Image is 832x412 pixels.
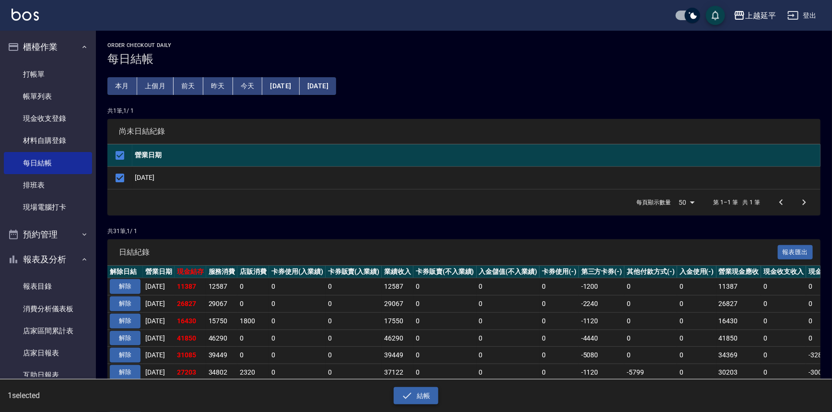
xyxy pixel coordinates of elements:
td: 0 [326,278,382,295]
th: 店販消費 [237,266,269,278]
td: 1800 [237,312,269,330]
p: 共 31 筆, 1 / 1 [107,227,820,235]
td: 34369 [716,347,762,364]
td: [DATE] [143,312,175,330]
td: 0 [539,347,579,364]
td: 0 [326,347,382,364]
td: 0 [237,347,269,364]
td: 0 [413,330,477,347]
td: 0 [413,347,477,364]
button: 預約管理 [4,222,92,247]
p: 每頁顯示數量 [637,198,671,207]
th: 卡券使用(入業績) [269,266,326,278]
button: 本月 [107,77,137,95]
td: 46290 [382,330,413,347]
td: 0 [269,312,326,330]
td: 0 [237,278,269,295]
td: 0 [326,330,382,347]
td: 30203 [716,364,762,381]
td: 39449 [382,347,413,364]
a: 現金收支登錄 [4,107,92,129]
td: 2320 [237,364,269,381]
a: 材料自購登錄 [4,129,92,152]
th: 第三方卡券(-) [579,266,625,278]
td: 16430 [716,312,762,330]
th: 入金使用(-) [677,266,716,278]
td: 0 [269,278,326,295]
td: 0 [269,330,326,347]
img: Logo [12,9,39,21]
td: 0 [539,295,579,313]
div: 上越延平 [745,10,776,22]
p: 第 1–1 筆 共 1 筆 [714,198,760,207]
td: 0 [624,330,677,347]
td: -1200 [579,278,625,295]
a: 現場電腦打卡 [4,196,92,218]
td: 39449 [206,347,238,364]
td: 29067 [382,295,413,313]
td: 0 [413,295,477,313]
td: 0 [539,330,579,347]
a: 每日結帳 [4,152,92,174]
td: 0 [477,347,540,364]
td: [DATE] [143,364,175,381]
td: 0 [477,278,540,295]
td: 17550 [382,312,413,330]
td: 37122 [382,364,413,381]
td: 15750 [206,312,238,330]
a: 報表目錄 [4,275,92,297]
td: -1120 [579,312,625,330]
td: [DATE] [143,347,175,364]
th: 現金收支收入 [761,266,806,278]
td: 0 [677,347,716,364]
h3: 每日結帳 [107,52,820,66]
th: 現金結存 [175,266,206,278]
th: 營業現金應收 [716,266,762,278]
td: 34802 [206,364,238,381]
td: 0 [413,278,477,295]
button: 登出 [784,7,820,24]
button: 櫃檯作業 [4,35,92,59]
td: 31085 [175,347,206,364]
td: 0 [269,295,326,313]
div: 50 [675,189,698,215]
td: 26827 [175,295,206,313]
td: 0 [477,330,540,347]
button: save [706,6,725,25]
button: 解除 [110,279,141,294]
td: 16430 [175,312,206,330]
td: 11387 [175,278,206,295]
th: 其他付款方式(-) [624,266,677,278]
td: 11387 [716,278,762,295]
td: 0 [477,312,540,330]
td: 0 [413,312,477,330]
th: 服務消費 [206,266,238,278]
button: 解除 [110,296,141,311]
td: -2240 [579,295,625,313]
td: 0 [677,295,716,313]
td: 0 [413,364,477,381]
td: 0 [624,312,677,330]
button: 上越延平 [730,6,780,25]
button: 解除 [110,365,141,380]
button: 今天 [233,77,263,95]
a: 互助日報表 [4,364,92,386]
td: 0 [477,364,540,381]
td: 0 [677,278,716,295]
button: 解除 [110,331,141,346]
td: 0 [477,295,540,313]
button: 解除 [110,348,141,363]
a: 報表匯出 [778,247,813,256]
td: 0 [539,278,579,295]
td: [DATE] [143,278,175,295]
td: 0 [677,364,716,381]
td: 46290 [206,330,238,347]
a: 帳單列表 [4,85,92,107]
td: 41850 [175,330,206,347]
td: 0 [326,295,382,313]
td: 0 [624,278,677,295]
td: 0 [237,330,269,347]
td: 12587 [206,278,238,295]
td: 27203 [175,364,206,381]
td: 0 [237,295,269,313]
